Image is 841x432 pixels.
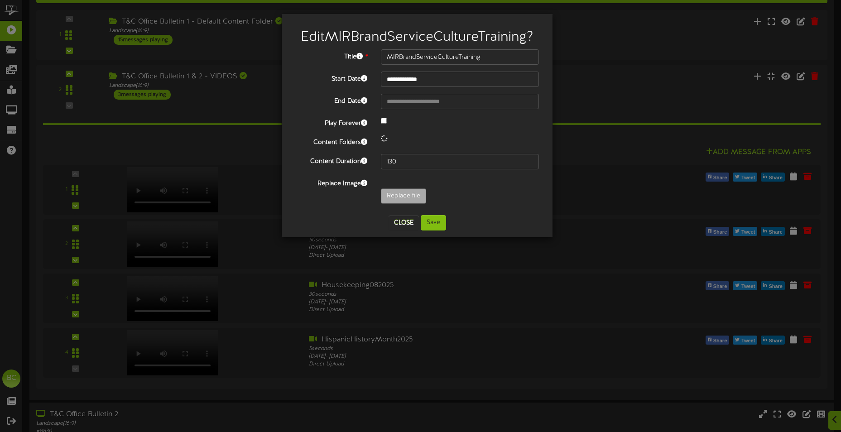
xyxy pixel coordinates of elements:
button: Close [389,216,419,230]
label: Play Forever [288,116,374,128]
label: Start Date [288,72,374,84]
button: Save [421,215,446,230]
label: Replace Image [288,176,374,188]
input: 15 [381,154,539,169]
input: Title [381,49,539,65]
label: End Date [288,94,374,106]
label: Content Folders [288,135,374,147]
label: Title [288,49,374,62]
label: Content Duration [288,154,374,166]
h2: Edit MIRBrandServiceCultureTraining ? [295,30,539,45]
